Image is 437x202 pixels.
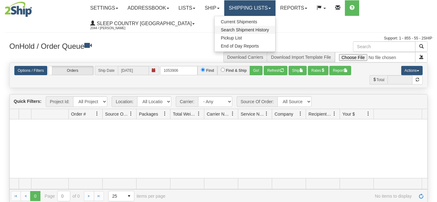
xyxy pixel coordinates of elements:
label: Quick Filters: [14,98,41,104]
button: Ship [289,66,307,75]
span: Page sizes drop down [108,191,134,201]
a: Addressbook [123,0,174,16]
span: 2044 / [PERSON_NAME] [90,25,137,31]
h3: OnHold / Order Queue [9,41,214,50]
label: Find & Ship [226,68,247,73]
button: Rates [308,66,328,75]
input: Import [335,52,416,62]
a: Packages filter column settings [160,108,170,119]
a: Reports [276,0,312,16]
button: Search [415,41,428,52]
span: Source Of Order [105,111,129,117]
a: Service Name filter column settings [261,108,272,119]
button: Report [329,66,351,75]
span: Current Shipments [221,19,257,24]
span: Page of 0 [45,191,80,201]
span: Pickup List [221,35,242,40]
a: Pickup List [215,34,275,42]
input: Search [353,41,416,52]
img: logo2044.jpg [5,2,32,17]
span: Your $ [342,111,355,117]
span: Company [275,111,293,117]
a: Download Import Template File [271,55,331,60]
a: Total Weight filter column settings [193,108,204,119]
span: Order # [71,111,86,117]
a: Settings [86,0,123,16]
button: Go! [250,66,263,75]
label: Find [206,68,214,73]
div: grid toolbar [10,94,427,109]
span: No items to display [174,194,412,199]
a: Source Of Order filter column settings [126,108,136,119]
span: Service Name [241,111,264,117]
button: Actions [401,66,423,75]
a: Ship [200,0,224,16]
span: select [124,191,134,201]
span: Packages [139,111,158,117]
a: Carrier Name filter column settings [227,108,238,119]
a: Order # filter column settings [92,108,102,119]
a: Company filter column settings [295,108,306,119]
div: Support: 1 - 855 - 55 - 2SHIP [5,36,432,41]
a: Recipient Country filter column settings [329,108,340,119]
span: Search Shipment History [221,27,269,32]
a: Refresh [416,191,426,201]
a: End of Day Reports [215,42,275,50]
span: items per page [108,191,165,201]
span: Sleep Country [GEOGRAPHIC_DATA] [95,21,192,26]
label: Orders [49,66,93,75]
a: Options / Filters [14,66,47,75]
a: Sleep Country [GEOGRAPHIC_DATA] 2044 / [PERSON_NAME] [86,16,199,31]
a: Lists [174,0,200,16]
a: Your $ filter column settings [363,108,374,119]
span: Project Id: [46,96,73,107]
span: Location: [112,96,137,107]
span: Source Of Order: [237,96,278,107]
span: Carrier: [176,96,198,107]
button: Refresh [264,66,287,75]
a: Search Shipment History [215,26,275,34]
a: Current Shipments [215,18,275,26]
span: Ship Date [95,66,118,75]
span: Total [370,75,388,85]
span: End of Day Reports [221,44,259,48]
span: Carrier Name [207,111,230,117]
input: Order # [160,66,198,75]
span: Page 0 [30,191,40,201]
span: Total Weight [173,111,197,117]
a: Download Carriers [227,55,263,60]
span: Recipient Country [309,111,332,117]
span: 25 [112,193,120,199]
a: Shipping lists [224,0,276,16]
